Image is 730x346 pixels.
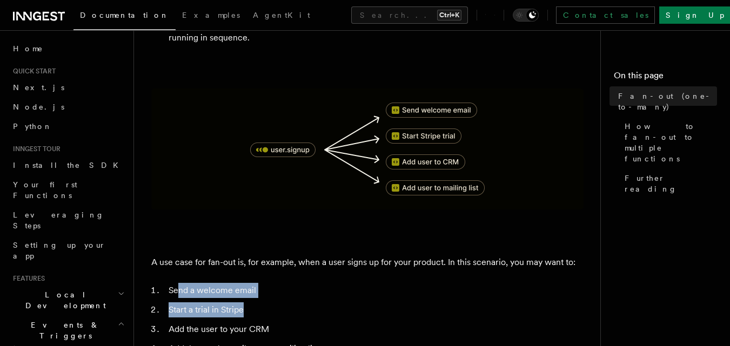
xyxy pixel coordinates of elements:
[9,117,127,136] a: Python
[9,235,127,266] a: Setting up your app
[182,11,240,19] span: Examples
[9,320,118,341] span: Events & Triggers
[614,69,717,86] h4: On this page
[351,6,468,24] button: Search...Ctrl+K
[13,180,77,200] span: Your first Functions
[176,3,246,29] a: Examples
[13,103,64,111] span: Node.js
[151,89,584,209] img: A diagram showing how to fan-out to multiple functions
[9,205,127,235] a: Leveraging Steps
[9,155,127,175] a: Install the SDK
[13,211,104,230] span: Leveraging Steps
[73,3,176,30] a: Documentation
[253,11,310,19] span: AgentKit
[13,83,64,92] span: Next.js
[13,241,106,260] span: Setting up your app
[9,67,56,76] span: Quick start
[151,255,584,270] p: A use case for fan-out is, for example, when a user signs up for your product. In this scenario, ...
[9,39,127,58] a: Home
[9,97,127,117] a: Node.js
[620,117,717,168] a: How to fan-out to multiple functions
[165,283,584,298] li: Send a welcome email
[80,11,169,19] span: Documentation
[437,10,461,21] kbd: Ctrl+K
[625,173,717,194] span: Further reading
[13,161,125,169] span: Install the SDK
[625,121,717,164] span: How to fan-out to multiple functions
[13,43,43,54] span: Home
[9,274,45,283] span: Features
[614,86,717,117] a: Fan-out (one-to-many)
[165,322,584,337] li: Add the user to your CRM
[556,6,655,24] a: Contact sales
[9,285,127,315] button: Local Development
[165,302,584,317] li: Start a trial in Stripe
[9,315,127,345] button: Events & Triggers
[620,168,717,199] a: Further reading
[513,9,539,22] button: Toggle dark mode
[9,78,127,97] a: Next.js
[13,122,52,131] span: Python
[618,91,717,112] span: Fan-out (one-to-many)
[9,145,61,153] span: Inngest tour
[9,175,127,205] a: Your first Functions
[246,3,317,29] a: AgentKit
[9,289,118,311] span: Local Development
